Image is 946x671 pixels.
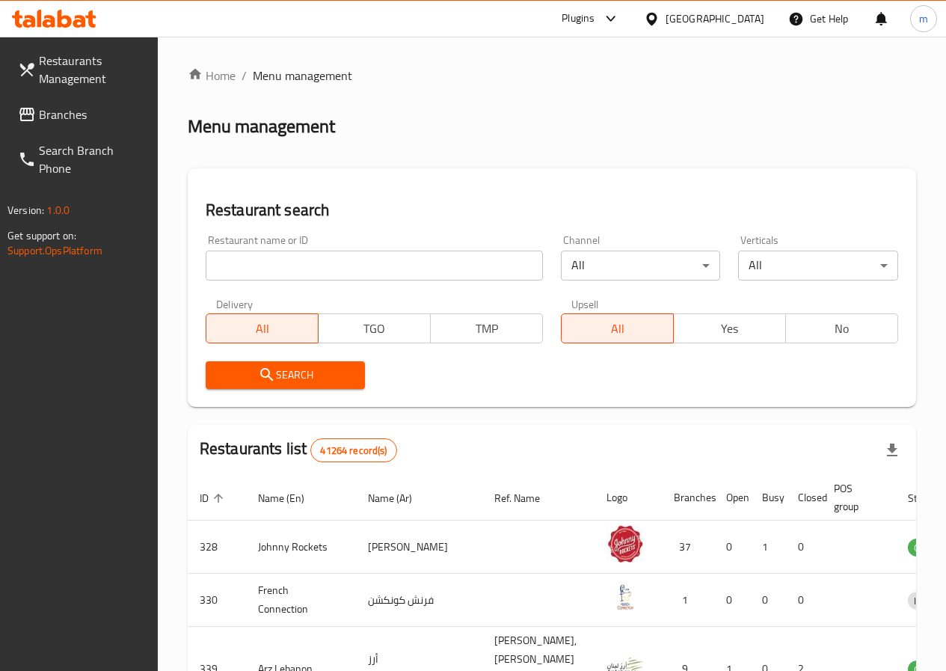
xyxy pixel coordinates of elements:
[6,43,158,96] a: Restaurants Management
[561,251,721,281] div: All
[368,489,431,507] span: Name (Ar)
[494,489,559,507] span: Ref. Name
[738,251,898,281] div: All
[200,489,228,507] span: ID
[188,574,246,627] td: 330
[786,475,822,521] th: Closed
[908,539,945,557] span: OPEN
[246,574,356,627] td: French Connection
[206,313,319,343] button: All
[750,574,786,627] td: 0
[714,521,750,574] td: 0
[7,200,44,220] span: Version:
[188,67,916,85] nav: breadcrumb
[206,199,898,221] h2: Restaurant search
[39,105,146,123] span: Branches
[430,313,543,343] button: TMP
[786,521,822,574] td: 0
[7,241,102,260] a: Support.OpsPlatform
[666,10,764,27] div: [GEOGRAPHIC_DATA]
[568,318,668,340] span: All
[571,298,599,309] label: Upsell
[216,298,254,309] label: Delivery
[606,578,644,616] img: French Connection
[714,475,750,521] th: Open
[561,313,674,343] button: All
[242,67,247,85] li: /
[206,251,543,281] input: Search for restaurant name or ID..
[39,141,146,177] span: Search Branch Phone
[792,318,892,340] span: No
[662,475,714,521] th: Branches
[46,200,70,220] span: 1.0.0
[714,574,750,627] td: 0
[750,521,786,574] td: 1
[606,525,644,563] img: Johnny Rockets
[750,475,786,521] th: Busy
[311,444,396,458] span: 41264 record(s)
[200,438,397,462] h2: Restaurants list
[595,475,662,521] th: Logo
[834,479,878,515] span: POS group
[253,67,352,85] span: Menu management
[662,574,714,627] td: 1
[325,318,425,340] span: TGO
[188,67,236,85] a: Home
[39,52,146,88] span: Restaurants Management
[786,574,822,627] td: 0
[212,318,313,340] span: All
[437,318,537,340] span: TMP
[785,313,898,343] button: No
[218,366,354,384] span: Search
[356,521,482,574] td: [PERSON_NAME]
[662,521,714,574] td: 37
[562,10,595,28] div: Plugins
[874,432,910,468] div: Export file
[188,114,335,138] h2: Menu management
[6,96,158,132] a: Branches
[310,438,396,462] div: Total records count
[673,313,786,343] button: Yes
[188,521,246,574] td: 328
[919,10,928,27] span: m
[680,318,780,340] span: Yes
[356,574,482,627] td: فرنش كونكشن
[7,226,76,245] span: Get support on:
[246,521,356,574] td: Johnny Rockets
[6,132,158,186] a: Search Branch Phone
[206,361,366,389] button: Search
[258,489,324,507] span: Name (En)
[318,313,431,343] button: TGO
